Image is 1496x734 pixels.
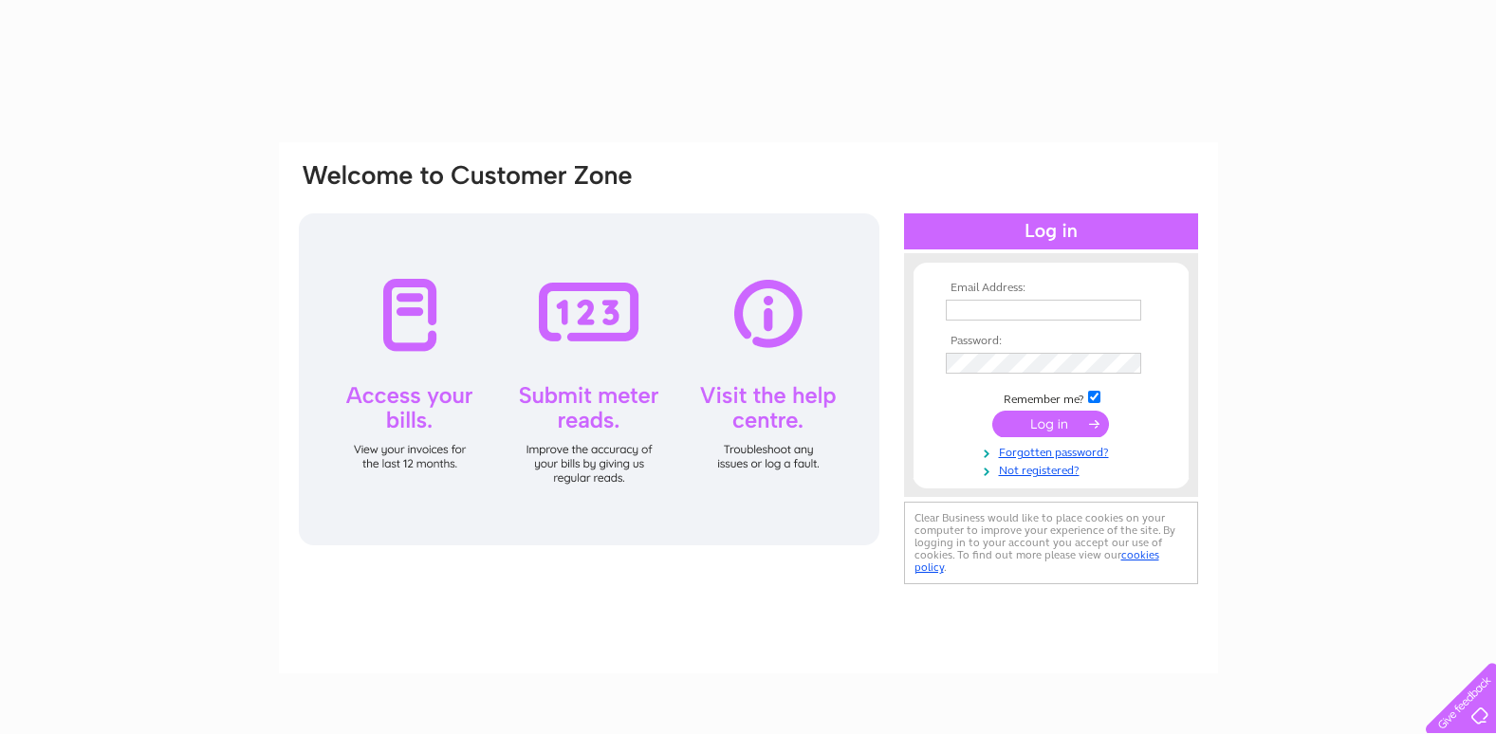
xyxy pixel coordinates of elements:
input: Submit [992,411,1109,437]
div: Clear Business would like to place cookies on your computer to improve your experience of the sit... [904,502,1198,584]
th: Email Address: [941,282,1161,295]
td: Remember me? [941,388,1161,407]
a: Forgotten password? [946,442,1161,460]
a: cookies policy [914,548,1159,574]
th: Password: [941,335,1161,348]
a: Not registered? [946,460,1161,478]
